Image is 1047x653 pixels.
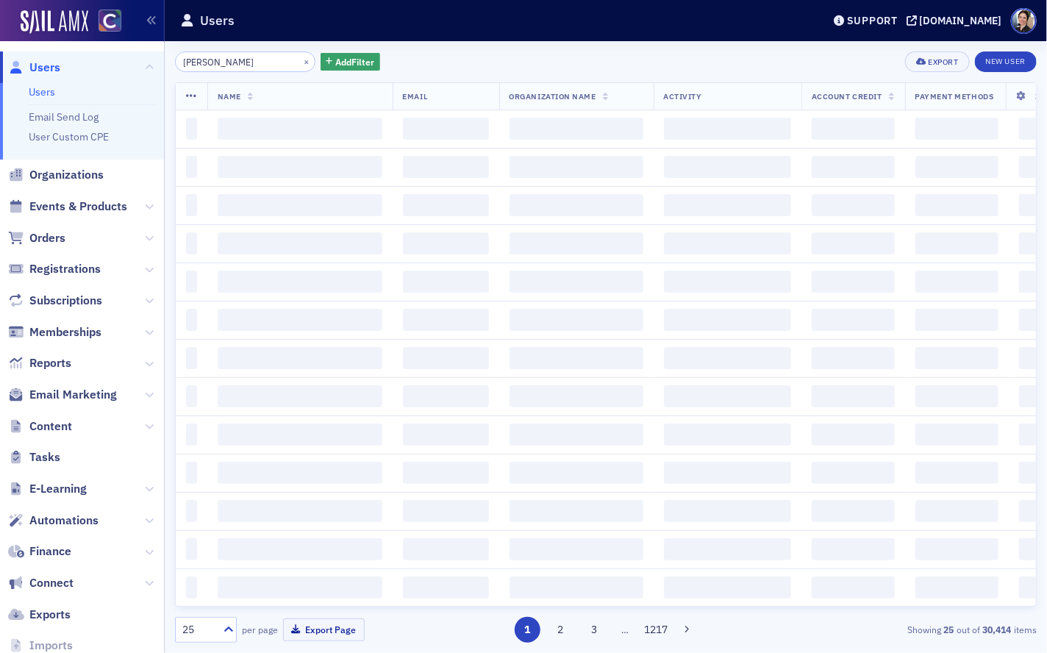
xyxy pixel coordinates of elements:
[915,347,998,369] span: ‌
[403,156,489,178] span: ‌
[21,10,88,34] img: SailAMX
[8,449,60,465] a: Tasks
[403,424,489,446] span: ‌
[812,385,894,407] span: ‌
[929,58,959,66] div: Export
[403,194,489,216] span: ‌
[403,118,489,140] span: ‌
[29,355,71,371] span: Reports
[812,309,894,331] span: ‌
[664,194,792,216] span: ‌
[812,194,894,216] span: ‌
[812,462,894,484] span: ‌
[664,347,792,369] span: ‌
[218,462,382,484] span: ‌
[664,309,792,331] span: ‌
[664,271,792,293] span: ‌
[403,462,489,484] span: ‌
[510,347,643,369] span: ‌
[186,577,197,599] span: ‌
[510,91,596,101] span: Organization Name
[510,156,643,178] span: ‌
[664,500,792,522] span: ‌
[186,309,197,331] span: ‌
[812,271,894,293] span: ‌
[664,91,702,101] span: Activity
[760,623,1037,636] div: Showing out of items
[218,194,382,216] span: ‌
[515,617,540,643] button: 1
[812,500,894,522] span: ‌
[29,261,101,277] span: Registrations
[8,418,72,435] a: Content
[99,10,121,32] img: SailAMX
[186,347,197,369] span: ‌
[664,385,792,407] span: ‌
[664,462,792,484] span: ‌
[915,271,998,293] span: ‌
[510,385,643,407] span: ‌
[664,232,792,254] span: ‌
[510,118,643,140] span: ‌
[812,91,882,101] span: Account Credit
[186,156,197,178] span: ‌
[8,575,74,591] a: Connect
[29,130,109,143] a: User Custom CPE
[29,449,60,465] span: Tasks
[905,51,969,72] button: Export
[283,618,365,641] button: Export Page
[510,271,643,293] span: ‌
[29,575,74,591] span: Connect
[29,513,99,529] span: Automations
[29,293,102,309] span: Subscriptions
[218,271,382,293] span: ‌
[321,53,381,71] button: AddFilter
[8,199,127,215] a: Events & Products
[175,51,315,72] input: Search…
[186,500,197,522] span: ‌
[8,324,101,340] a: Memberships
[510,462,643,484] span: ‌
[915,91,994,101] span: Payment Methods
[186,232,197,254] span: ‌
[8,481,87,497] a: E-Learning
[915,194,998,216] span: ‌
[812,156,894,178] span: ‌
[907,15,1007,26] button: [DOMAIN_NAME]
[915,462,998,484] span: ‌
[915,232,998,254] span: ‌
[218,232,382,254] span: ‌
[8,293,102,309] a: Subscriptions
[403,385,489,407] span: ‌
[186,194,197,216] span: ‌
[812,347,894,369] span: ‌
[8,167,104,183] a: Organizations
[242,623,278,636] label: per page
[915,500,998,522] span: ‌
[847,14,898,27] div: Support
[29,418,72,435] span: Content
[29,607,71,623] span: Exports
[510,194,643,216] span: ‌
[186,118,197,140] span: ‌
[8,261,101,277] a: Registrations
[403,91,428,101] span: Email
[186,424,197,446] span: ‌
[29,85,55,99] a: Users
[510,577,643,599] span: ‌
[615,623,635,636] span: …
[182,622,215,638] div: 25
[548,617,573,643] button: 2
[8,543,71,560] a: Finance
[403,232,489,254] span: ‌
[8,60,60,76] a: Users
[510,424,643,446] span: ‌
[915,156,998,178] span: ‌
[29,167,104,183] span: Organizations
[29,324,101,340] span: Memberships
[915,385,998,407] span: ‌
[510,309,643,331] span: ‌
[29,199,127,215] span: Events & Products
[218,424,382,446] span: ‌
